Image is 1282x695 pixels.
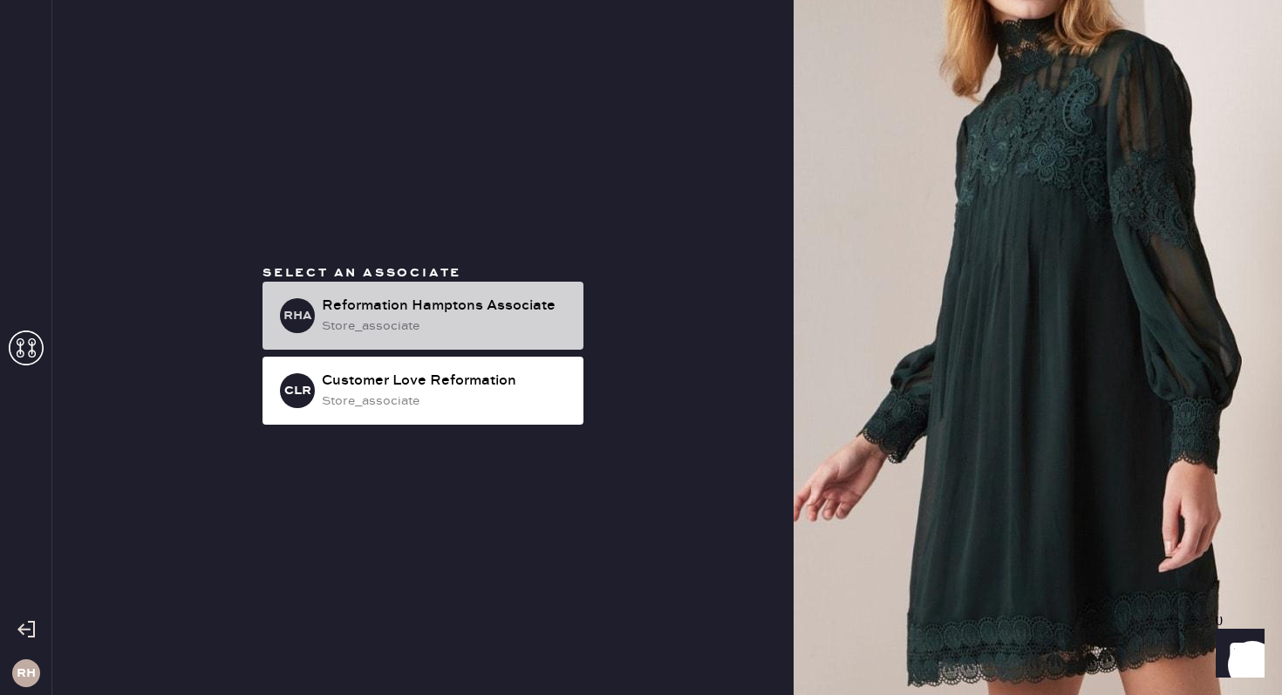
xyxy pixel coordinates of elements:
[17,667,36,679] h3: RH
[322,392,569,411] div: store_associate
[284,385,311,397] h3: CLR
[322,296,569,317] div: Reformation Hamptons Associate
[1199,617,1274,692] iframe: Front Chat
[322,317,569,336] div: store_associate
[283,310,312,322] h3: RHA
[322,371,569,392] div: Customer Love Reformation
[263,265,461,281] span: Select an associate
